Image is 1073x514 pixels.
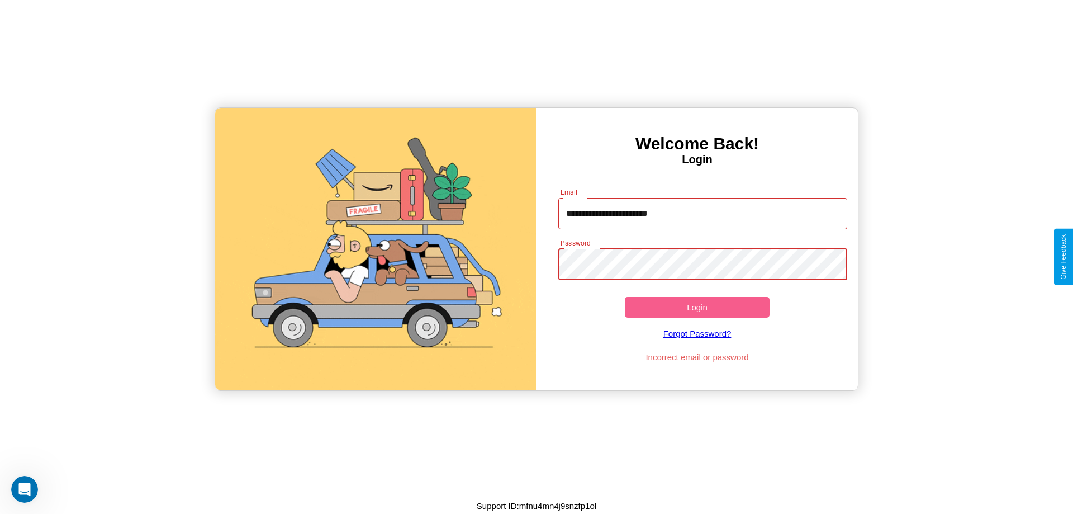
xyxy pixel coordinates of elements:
p: Support ID: mfnu4mn4j9snzfp1ol [477,498,596,513]
p: Incorrect email or password [553,350,842,365]
div: Give Feedback [1060,234,1067,280]
h4: Login [536,153,858,166]
label: Email [561,187,578,197]
img: gif [215,108,536,390]
iframe: Intercom live chat [11,476,38,503]
button: Login [625,297,770,318]
h3: Welcome Back! [536,134,858,153]
a: Forgot Password? [553,318,842,350]
label: Password [561,238,590,248]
